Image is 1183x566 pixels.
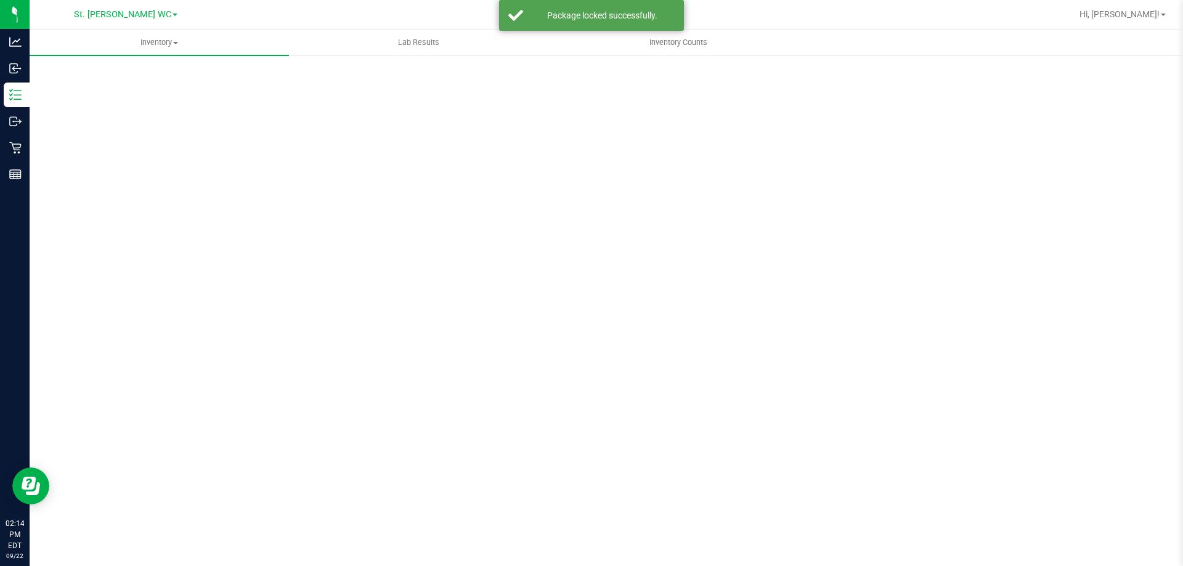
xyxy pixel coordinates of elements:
inline-svg: Retail [9,142,22,154]
div: Package locked successfully. [530,9,675,22]
a: Inventory [30,30,289,55]
inline-svg: Outbound [9,115,22,127]
p: 09/22 [6,551,24,560]
p: 02:14 PM EDT [6,518,24,551]
span: Inventory Counts [633,37,724,48]
inline-svg: Analytics [9,36,22,48]
span: Inventory [30,37,289,48]
a: Inventory Counts [548,30,808,55]
inline-svg: Inventory [9,89,22,101]
span: Hi, [PERSON_NAME]! [1079,9,1160,19]
span: Lab Results [381,37,456,48]
inline-svg: Reports [9,168,22,180]
iframe: Resource center [12,467,49,504]
a: Lab Results [289,30,548,55]
span: St. [PERSON_NAME] WC [74,9,171,20]
inline-svg: Inbound [9,62,22,75]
